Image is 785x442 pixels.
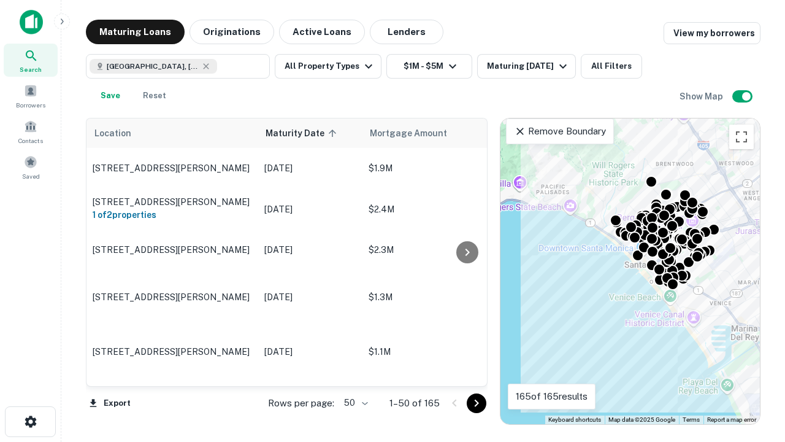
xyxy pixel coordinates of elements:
p: $2.4M [369,203,491,216]
iframe: Chat Widget [724,344,785,403]
span: Map data ©2025 Google [608,416,675,423]
span: [GEOGRAPHIC_DATA], [GEOGRAPHIC_DATA], [GEOGRAPHIC_DATA] [107,61,199,72]
a: Report a map error [707,416,756,423]
h6: Show Map [680,90,725,103]
button: All Property Types [275,54,381,79]
div: Maturing [DATE] [487,59,570,74]
button: Toggle fullscreen view [729,125,754,149]
p: [DATE] [264,345,356,359]
p: [STREET_ADDRESS][PERSON_NAME] [93,346,252,357]
a: Open this area in Google Maps (opens a new window) [504,408,544,424]
span: Saved [22,171,40,181]
a: Terms [683,416,700,423]
p: Rows per page: [268,396,334,411]
button: Save your search to get updates of matches that match your search criteria. [91,83,130,108]
p: [STREET_ADDRESS][PERSON_NAME] [93,196,252,207]
p: $2.3M [369,243,491,257]
span: Borrowers [16,100,45,110]
span: Search [20,64,42,74]
button: Active Loans [279,20,365,44]
div: 50 [339,394,370,412]
p: 165 of 165 results [516,389,588,404]
p: $1.3M [369,290,491,304]
button: Lenders [370,20,443,44]
a: Saved [4,150,58,184]
p: [STREET_ADDRESS][PERSON_NAME] [93,292,252,303]
span: Maturity Date [266,126,340,141]
p: [DATE] [264,161,356,175]
img: capitalize-icon.png [20,10,43,34]
p: [STREET_ADDRESS][PERSON_NAME] [93,244,252,255]
th: Location [86,118,258,148]
p: Remove Boundary [514,124,605,139]
a: Borrowers [4,79,58,112]
p: [DATE] [264,290,356,304]
button: Go to next page [467,394,486,413]
th: Maturity Date [258,118,362,148]
th: Mortgage Amount [362,118,497,148]
button: Keyboard shortcuts [548,416,601,424]
img: Google [504,408,544,424]
p: [DATE] [264,243,356,257]
p: $1.1M [369,345,491,359]
button: $1M - $5M [386,54,472,79]
p: [DATE] [264,203,356,216]
p: 1–50 of 165 [389,396,440,411]
span: Contacts [18,136,43,145]
a: Contacts [4,115,58,148]
span: Mortgage Amount [370,126,463,141]
button: Reset [135,83,174,108]
h6: 1 of 2 properties [93,208,252,222]
button: Maturing Loans [86,20,185,44]
a: View my borrowers [664,22,760,44]
a: Search [4,44,58,77]
button: Maturing [DATE] [477,54,576,79]
div: 0 0 [500,118,760,424]
p: [STREET_ADDRESS][PERSON_NAME] [93,163,252,174]
span: Location [94,126,131,141]
button: Export [86,394,134,413]
p: $1.9M [369,161,491,175]
button: Originations [190,20,274,44]
button: All Filters [581,54,642,79]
